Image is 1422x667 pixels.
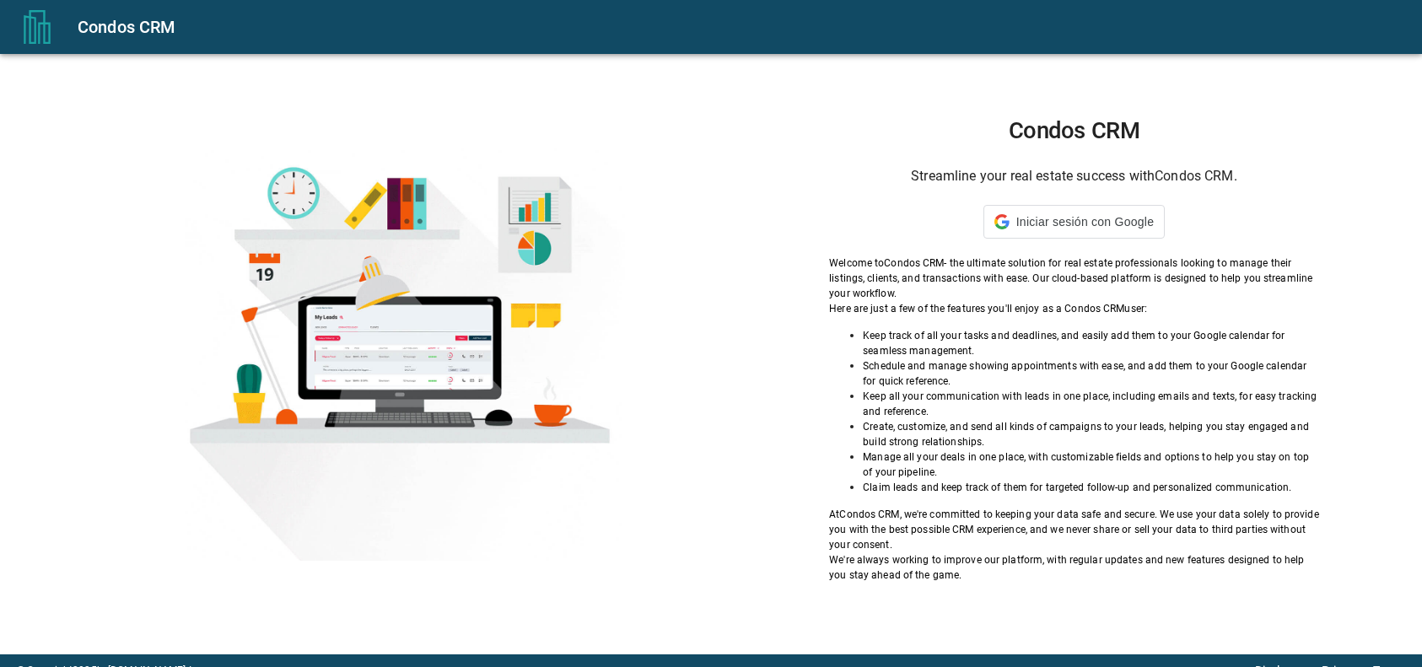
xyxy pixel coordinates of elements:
p: We're always working to improve our platform, with regular updates and new features designed to h... [829,552,1319,583]
p: Create, customize, and send all kinds of campaigns to your leads, helping you stay engaged and bu... [863,419,1319,449]
p: Welcome to Condos CRM - the ultimate solution for real estate professionals looking to manage the... [829,256,1319,301]
p: Keep track of all your tasks and deadlines, and easily add them to your Google calendar for seaml... [863,328,1319,358]
p: Claim leads and keep track of them for targeted follow-up and personalized communication. [863,480,1319,495]
p: Here are just a few of the features you'll enjoy as a Condos CRM user: [829,301,1319,316]
p: Manage all your deals in one place, with customizable fields and options to help you stay on top ... [863,449,1319,480]
p: At Condos CRM , we're committed to keeping your data safe and secure. We use your data solely to ... [829,507,1319,552]
h1: Condos CRM [829,117,1319,144]
span: Iniciar sesión con Google [1016,215,1154,229]
p: Keep all your communication with leads in one place, including emails and texts, for easy trackin... [863,389,1319,419]
div: Iniciar sesión con Google [983,205,1165,239]
h6: Streamline your real estate success with Condos CRM . [829,164,1319,188]
p: Schedule and manage showing appointments with ease, and add them to your Google calendar for quic... [863,358,1319,389]
div: Condos CRM [78,13,1402,40]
